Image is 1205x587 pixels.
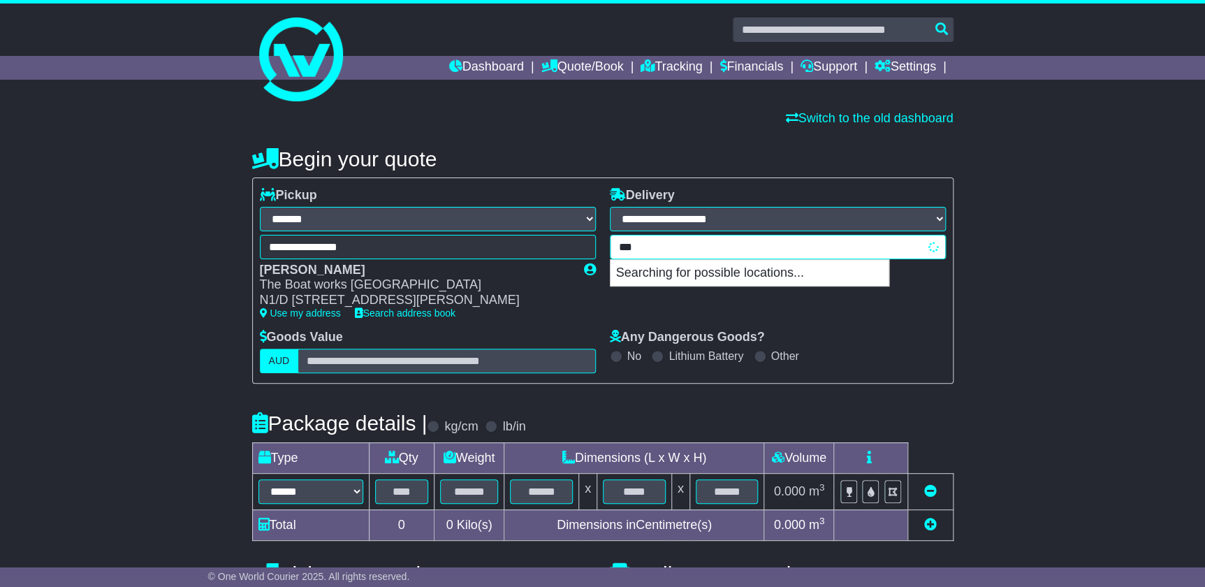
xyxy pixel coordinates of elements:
[641,56,702,80] a: Tracking
[355,307,455,319] a: Search address book
[809,484,825,498] span: m
[771,349,799,363] label: Other
[502,419,525,435] label: lb/in
[208,571,410,582] span: © One World Courier 2025. All rights reserved.
[252,442,369,473] td: Type
[579,473,597,509] td: x
[819,482,825,493] sup: 3
[669,349,743,363] label: Lithium Battery
[444,419,478,435] label: kg/cm
[610,188,675,203] label: Delivery
[924,484,937,498] a: Remove this item
[260,330,343,345] label: Goods Value
[924,518,937,532] a: Add new item
[260,277,570,293] div: The Boat works [GEOGRAPHIC_DATA]
[449,56,524,80] a: Dashboard
[369,442,434,473] td: Qty
[627,349,641,363] label: No
[774,518,805,532] span: 0.000
[434,442,504,473] td: Weight
[610,563,954,586] h4: Delivery Instructions
[252,412,428,435] h4: Package details |
[260,307,341,319] a: Use my address
[809,518,825,532] span: m
[764,442,834,473] td: Volume
[785,111,953,125] a: Switch to the old dashboard
[801,56,857,80] a: Support
[611,260,889,287] p: Searching for possible locations...
[252,563,596,586] h4: Pickup Instructions
[369,509,434,540] td: 0
[260,349,299,373] label: AUD
[260,293,570,308] div: N1/D [STREET_ADDRESS][PERSON_NAME]
[819,516,825,526] sup: 3
[260,263,570,278] div: [PERSON_NAME]
[610,235,946,259] typeahead: Please provide city
[671,473,689,509] td: x
[446,518,453,532] span: 0
[504,442,764,473] td: Dimensions (L x W x H)
[541,56,623,80] a: Quote/Book
[720,56,783,80] a: Financials
[434,509,504,540] td: Kilo(s)
[260,188,317,203] label: Pickup
[610,330,765,345] label: Any Dangerous Goods?
[774,484,805,498] span: 0.000
[252,147,954,171] h4: Begin your quote
[875,56,936,80] a: Settings
[504,509,764,540] td: Dimensions in Centimetre(s)
[252,509,369,540] td: Total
